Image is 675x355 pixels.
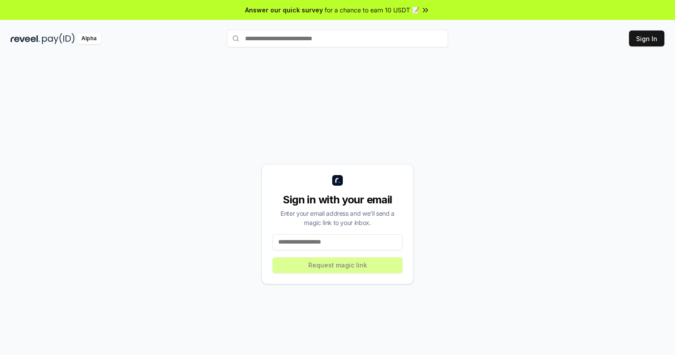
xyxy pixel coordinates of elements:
span: Answer our quick survey [245,5,323,15]
img: pay_id [42,33,75,44]
span: for a chance to earn 10 USDT 📝 [325,5,419,15]
img: reveel_dark [11,33,40,44]
div: Sign in with your email [272,193,403,207]
div: Alpha [77,33,101,44]
div: Enter your email address and we’ll send a magic link to your inbox. [272,209,403,227]
img: logo_small [332,175,343,186]
button: Sign In [629,31,664,46]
